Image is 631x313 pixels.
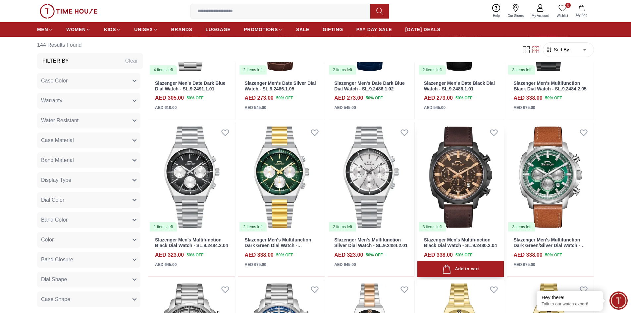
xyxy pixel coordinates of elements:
img: Slazenger Men's Multifunction Dark Green/Silver Dial Watch - SL.9.2480.2.02 [507,123,594,232]
button: Warranty [37,93,140,109]
div: Add to cart [442,265,479,274]
div: AED 645.00 [334,262,356,268]
span: 50 % OFF [276,95,293,101]
h3: Filter By [42,57,69,65]
button: Case Material [37,132,140,148]
a: PAY DAY SALE [356,24,392,35]
h4: AED 338.00 [513,251,542,259]
span: PROMOTIONS [244,26,278,33]
div: 2 items left [419,65,446,75]
button: Water Resistant [37,113,140,129]
div: 1 items left [150,222,177,232]
span: Case Material [41,136,74,144]
a: Slazenger Men's Date Dark Blue Dial Watch - SL.9.2491.1.01 [155,80,226,91]
a: Slazenger Men's Multifunction Dark Green/Silver Dial Watch - SL.9.2480.2.023 items left [507,123,594,232]
button: Band Color [37,212,140,228]
h4: AED 338.00 [513,94,542,102]
button: Dial Shape [37,272,140,287]
div: Chat Widget [609,291,628,310]
span: WOMEN [66,26,86,33]
a: MEN [37,24,53,35]
button: My Bag [572,3,591,19]
span: GIFTING [323,26,343,33]
span: My Account [529,13,552,18]
button: Band Material [37,152,140,168]
span: Band Color [41,216,68,224]
a: Slazenger Men's Multifunction Black Dial Watch - SL.9.2484.2.04 [155,237,228,248]
h4: AED 273.00 [334,94,363,102]
span: 50 % OFF [455,95,472,101]
span: Color [41,236,54,244]
p: Talk to our watch expert! [542,301,598,307]
span: SALE [296,26,309,33]
div: AED 675.00 [245,262,266,268]
a: Our Stores [504,3,528,20]
button: Sort By: [546,46,570,53]
h6: 144 Results Found [37,37,143,53]
span: UNISEX [134,26,153,33]
span: PAY DAY SALE [356,26,392,33]
a: Help [489,3,504,20]
button: Case Shape [37,291,140,307]
h4: AED 273.00 [424,94,453,102]
h4: AED 338.00 [245,251,274,259]
span: 50 % OFF [455,252,472,258]
a: Slazenger Men's Date Black Dial Watch - SL.9.2486.1.01 [424,80,495,91]
img: Slazenger Men's Multifunction Silver Dial Watch - SL.9.2484.2.01 [328,123,414,232]
img: Slazenger Men's Multifunction Black Dial Watch - SL.9.2480.2.04 [417,123,504,232]
h4: AED 323.00 [334,251,363,259]
div: AED 645.00 [155,262,177,268]
span: 50 % OFF [186,95,203,101]
span: Water Resistant [41,117,79,125]
div: 4 items left [150,65,177,75]
a: UNISEX [134,24,158,35]
span: 0 [565,3,571,8]
a: 0Wishlist [553,3,572,20]
span: Help [490,13,502,18]
span: Warranty [41,97,62,105]
a: Slazenger Men's Multifunction Black Dial Watch - SL.9.2480.2.043 items left [417,123,504,232]
h4: AED 305.00 [155,94,184,102]
span: Display Type [41,176,71,184]
button: Display Type [37,172,140,188]
span: My Bag [573,13,590,18]
a: Slazenger Men's Multifunction Dark Green Dial Watch - SL.9.2484.2.032 items left [238,123,325,232]
img: Slazenger Men's Multifunction Black Dial Watch - SL.9.2484.2.04 [148,123,235,232]
div: AED 675.00 [513,105,535,111]
a: Slazenger Men's Multifunction Dark Green/Silver Dial Watch - SL.9.2480.2.02 [513,237,585,254]
span: Dial Shape [41,276,67,284]
div: AED 675.00 [513,262,535,268]
a: Slazenger Men's Date Dark Blue Dial Watch - SL.9.2486.1.02 [334,80,405,91]
div: 2 items left [329,65,356,75]
a: Slazenger Men's Multifunction Black Dial Watch - SL.9.2480.2.04 [424,237,497,248]
div: AED 545.00 [334,105,356,111]
a: Slazenger Men's Multifunction Silver Dial Watch - SL.9.2484.2.012 items left [328,123,414,232]
div: 3 items left [419,222,446,232]
a: PROMOTIONS [244,24,283,35]
div: AED 610.00 [155,105,177,111]
a: GIFTING [323,24,343,35]
a: KIDS [104,24,121,35]
button: Case Color [37,73,140,89]
span: Dial Color [41,196,64,204]
h4: AED 338.00 [424,251,453,259]
span: 50 % OFF [545,252,562,258]
span: [DATE] DEALS [405,26,441,33]
a: SALE [296,24,309,35]
span: 50 % OFF [186,252,203,258]
a: Slazenger Men's Multifunction Silver Dial Watch - SL.9.2484.2.01 [334,237,407,248]
span: Sort By: [552,46,570,53]
button: Add to cart [417,261,504,277]
span: Case Shape [41,295,70,303]
span: 50 % OFF [366,95,383,101]
img: Slazenger Men's Multifunction Dark Green Dial Watch - SL.9.2484.2.03 [238,123,325,232]
button: Dial Color [37,192,140,208]
span: Our Stores [505,13,526,18]
span: LUGGAGE [206,26,231,33]
div: AED 545.00 [424,105,446,111]
span: BRANDS [171,26,192,33]
button: Band Closure [37,252,140,268]
button: Color [37,232,140,248]
div: Hey there! [542,294,598,301]
span: 50 % OFF [545,95,562,101]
